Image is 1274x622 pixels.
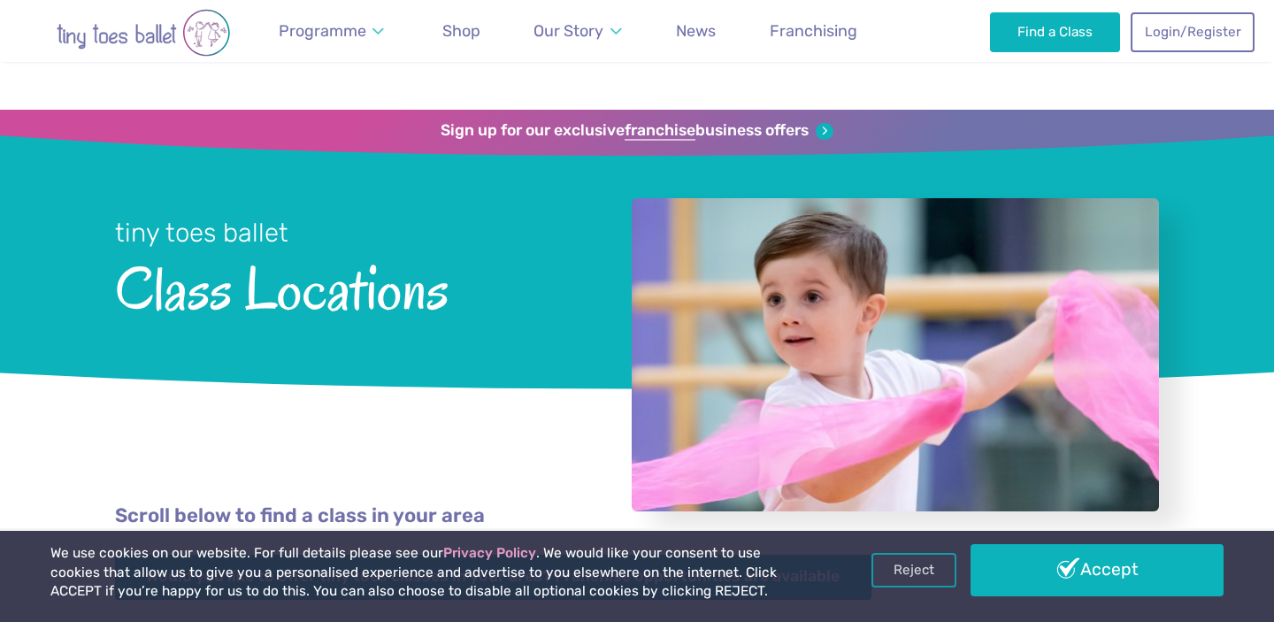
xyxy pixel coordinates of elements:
small: tiny toes ballet [115,218,288,248]
a: Accept [971,544,1224,595]
p: Scroll below to find a class in your area [115,503,1159,530]
a: Privacy Policy [443,545,536,561]
a: Franchising [762,12,865,51]
a: Our Story [526,12,630,51]
span: News [676,21,716,40]
span: Shop [442,21,480,40]
a: Login/Register [1131,12,1255,51]
a: Reject [871,553,956,587]
a: Sign up for our exclusivefranchisebusiness offers [441,121,833,141]
a: Find a Class [990,12,1120,51]
p: We use cookies on our website. For full details please see our . We would like your consent to us... [50,544,813,602]
img: tiny toes ballet [19,9,267,57]
a: Shop [434,12,488,51]
span: Programme [279,21,366,40]
span: Franchising [770,21,857,40]
strong: franchise [625,121,695,141]
span: Our Story [533,21,603,40]
a: Programme [271,12,393,51]
a: News [668,12,724,51]
span: Class Locations [115,250,585,322]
